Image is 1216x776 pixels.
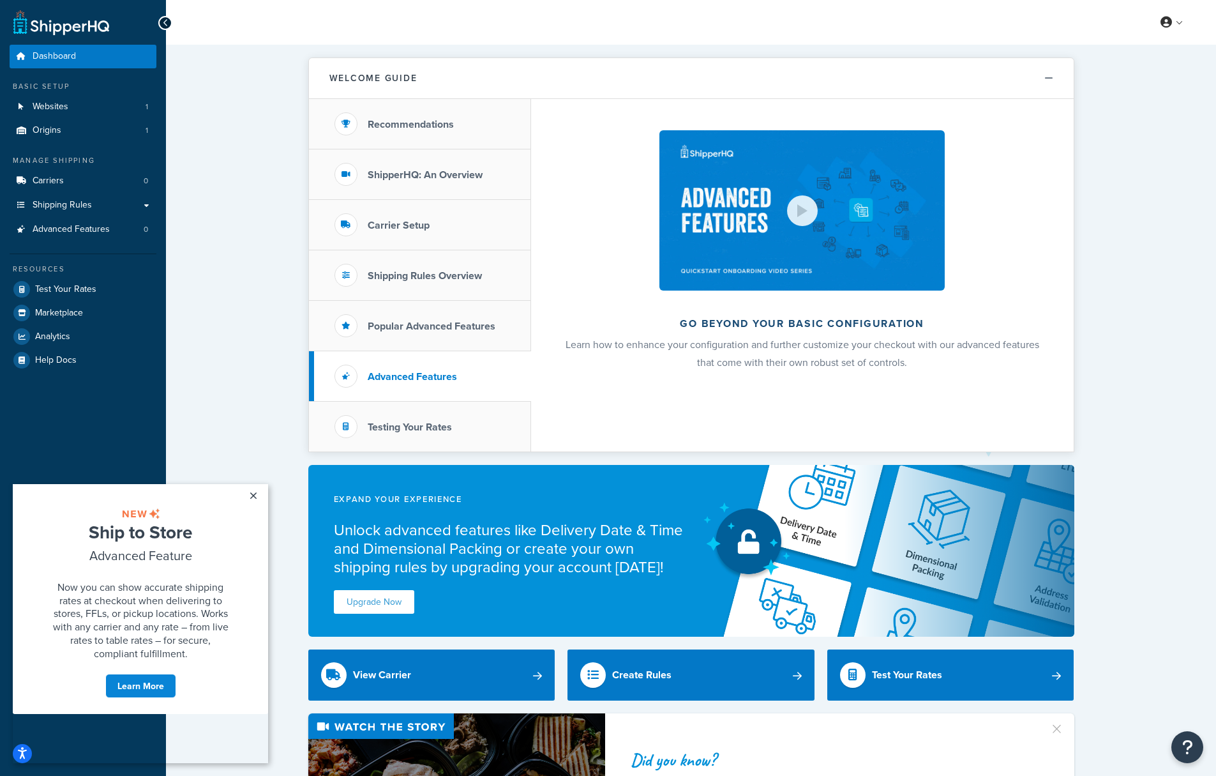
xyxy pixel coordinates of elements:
h2: Welcome Guide [329,73,417,83]
a: Advanced Features0 [10,218,156,241]
button: Open Resource Center [1171,731,1203,763]
span: Ship to Store [76,35,179,61]
a: Websites1 [10,95,156,119]
span: 0 [144,224,148,235]
h3: Testing Your Rates [368,422,452,433]
div: Basic Setup [10,81,156,92]
h3: Shipping Rules Overview [368,270,482,282]
a: Help Docs [10,349,156,372]
a: Upgrade Now [334,590,414,614]
a: Learn More [93,190,163,214]
span: Help Docs [35,355,77,366]
h2: Go beyond your basic configuration [565,318,1040,330]
button: Welcome Guide [309,58,1074,99]
a: Create Rules [567,650,814,701]
p: expand your experience [334,491,691,508]
a: Dashboard [10,45,156,68]
div: Manage Shipping [10,155,156,166]
img: Go beyond your basic configuration [659,130,944,291]
a: Analytics [10,325,156,348]
span: Websites [33,102,68,112]
span: Shipping Rules [33,200,92,211]
span: Carriers [33,176,64,186]
h3: Carrier Setup [368,220,430,231]
a: View Carrier [308,650,555,701]
h3: Advanced Features [368,371,457,383]
span: Marketplace [35,308,83,319]
div: View Carrier [353,666,411,684]
span: 0 [144,176,148,186]
li: Websites [10,95,156,119]
span: 1 [146,102,148,112]
div: Did you know? [631,751,1034,769]
p: Unlock advanced features like Delivery Date & Time and Dimensional Packing or create your own shi... [334,521,691,577]
div: Create Rules [612,666,672,684]
a: Marketplace [10,301,156,324]
span: Advanced Feature [77,62,179,80]
li: Carriers [10,169,156,193]
span: Learn how to enhance your configuration and further customize your checkout with our advanced fea... [566,337,1039,370]
h3: ShipperHQ: An Overview [368,169,483,181]
span: Analytics [35,331,70,342]
a: Origins1 [10,119,156,142]
a: Carriers0 [10,169,156,193]
li: Origins [10,119,156,142]
h3: Popular Advanced Features [368,321,495,332]
div: Test Your Rates [872,666,942,684]
h3: Recommendations [368,119,454,130]
a: Test Your Rates [10,278,156,301]
span: Advanced Features [33,224,110,235]
a: Test Your Rates [827,650,1074,701]
span: Dashboard [33,51,76,62]
span: Test Your Rates [35,284,96,295]
span: Now you can show accurate shipping rates at checkout when delivering to stores, FFLs, or pickup l... [40,96,216,176]
span: Origins [33,125,61,136]
span: 1 [146,125,148,136]
div: Resources [10,264,156,275]
li: Advanced Features [10,218,156,241]
a: Shipping Rules [10,194,156,217]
